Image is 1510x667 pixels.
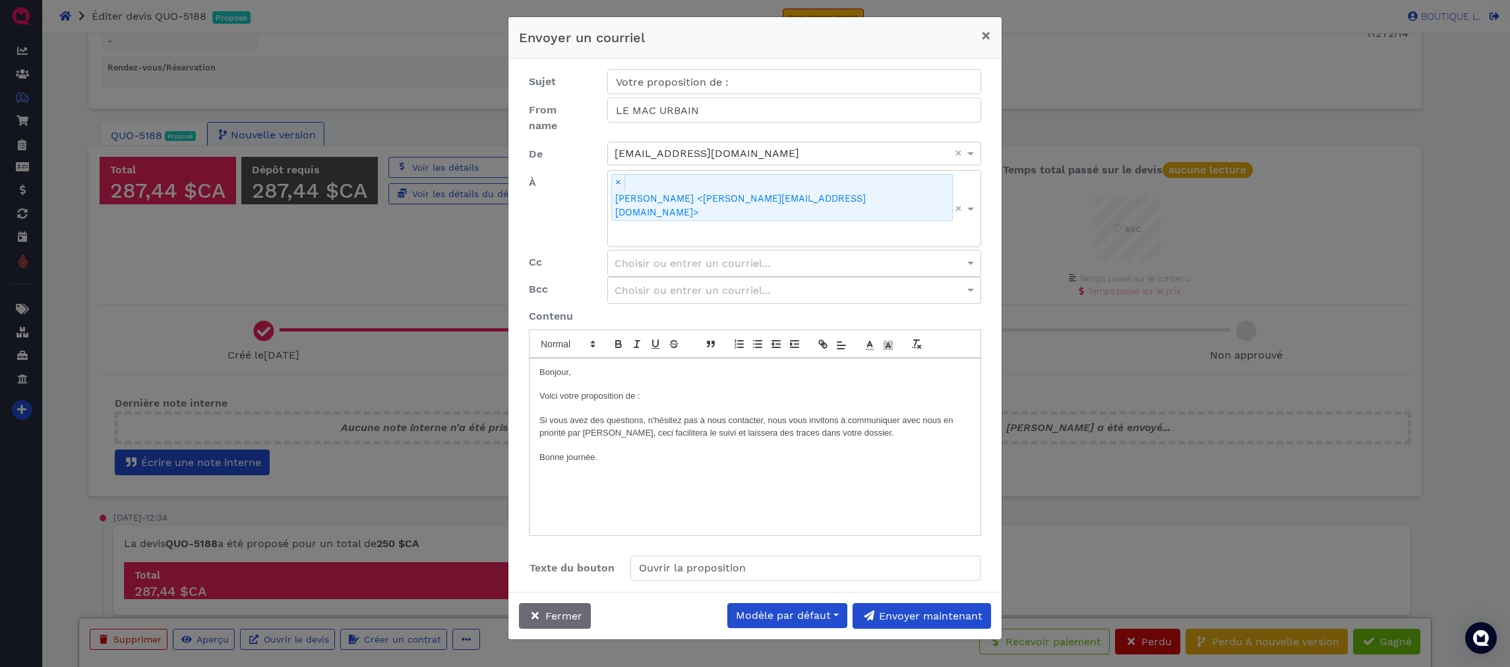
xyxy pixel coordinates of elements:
[529,283,548,295] span: Bcc
[543,610,582,622] span: Fermer
[612,175,625,190] span: ×
[612,190,952,219] span: [PERSON_NAME] <[PERSON_NAME][EMAIL_ADDRESS][DOMAIN_NAME]>
[971,17,1002,54] button: Close
[953,142,964,165] span: Clear value
[529,562,615,574] span: Texte du bouton
[853,603,991,629] button: Envoyer maintenant
[608,250,981,276] div: Choisir ou entrer un courriel...
[539,451,971,463] p: Bonne journée.
[539,415,971,439] p: Si vous avez des questions, n'hésitez pas à nous contacter, nous vous invitons à communiquer avec...
[539,366,971,378] p: Bonjour,
[1465,622,1497,654] div: Open Intercom Messenger
[529,256,542,268] span: Cc
[955,147,962,159] span: ×
[727,603,847,628] button: Modèle par défaut
[953,171,964,246] span: Clear all
[877,610,982,622] span: Envoyer maintenant
[608,277,981,303] div: Choisir ou entrer un courriel...
[529,148,543,160] span: De
[529,103,557,132] span: From name
[539,390,971,402] p: Voici votre proposition de :
[529,75,556,88] span: Sujet
[529,310,573,322] span: Contenu
[955,202,962,214] span: ×
[519,603,591,629] button: Fermer
[615,147,799,159] span: [EMAIL_ADDRESS][DOMAIN_NAME]
[519,30,645,45] span: Envoyer un courriel
[981,26,991,45] span: ×
[529,176,536,188] span: À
